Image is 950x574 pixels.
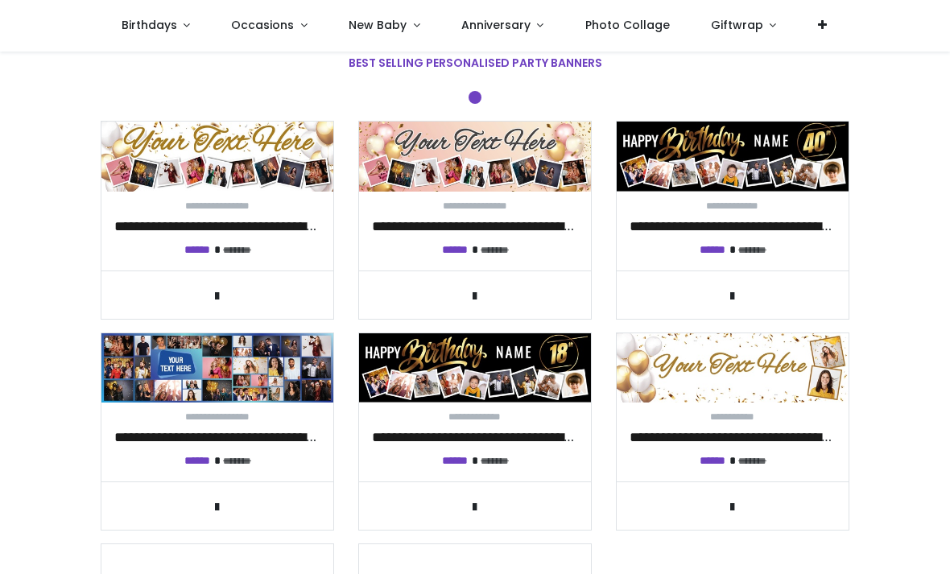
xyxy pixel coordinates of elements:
span: Occasions [231,17,294,33]
span: Giftwrap [711,17,763,33]
font: best selling personalised party banners [349,55,602,71]
span: Anniversary [461,17,531,33]
span: Photo Collage [585,17,670,33]
span: New Baby [349,17,407,33]
span: Birthdays [122,17,177,33]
